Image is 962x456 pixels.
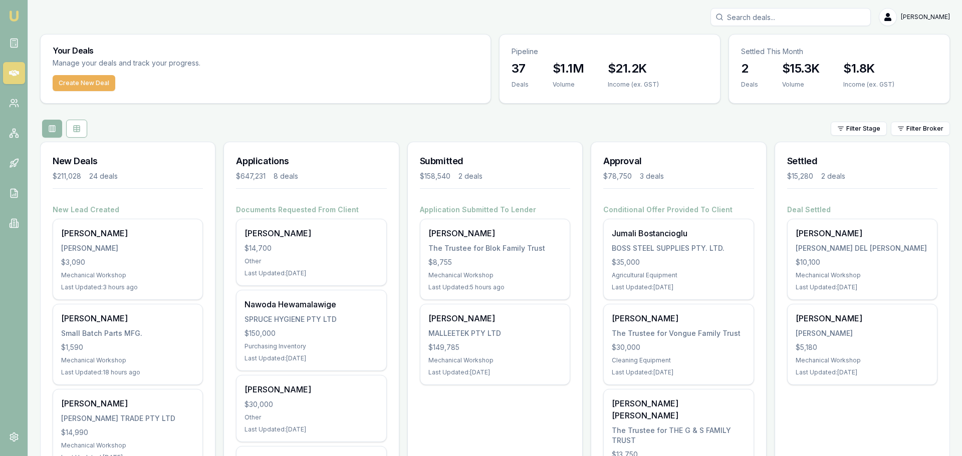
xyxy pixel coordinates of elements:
div: [PERSON_NAME] [428,312,562,324]
div: Deals [741,81,758,89]
div: $30,000 [612,342,745,352]
div: Mechanical Workshop [796,271,929,279]
div: [PERSON_NAME] [428,227,562,239]
div: [PERSON_NAME] [796,328,929,338]
div: $5,180 [796,342,929,352]
div: Mechanical Workshop [428,271,562,279]
h4: Application Submitted To Lender [420,205,570,215]
div: $8,755 [428,257,562,267]
div: Last Updated: [DATE] [245,354,378,362]
div: 3 deals [640,171,664,181]
h3: $1.8K [843,61,894,77]
div: Last Updated: [DATE] [612,283,745,291]
div: [PERSON_NAME] [245,383,378,395]
div: [PERSON_NAME] [796,227,929,239]
p: Manage your deals and track your progress. [53,58,309,69]
div: $211,028 [53,171,81,181]
p: Settled This Month [741,47,937,57]
div: [PERSON_NAME] [796,312,929,324]
div: $15,280 [787,171,813,181]
div: Mechanical Workshop [61,356,194,364]
div: Jumali Bostancioglu [612,227,745,239]
div: $30,000 [245,399,378,409]
div: The Trustee for THE G & S FAMILY TRUST [612,425,745,445]
div: Last Updated: [DATE] [796,368,929,376]
h3: Settled [787,154,937,168]
h3: Your Deals [53,47,478,55]
div: Income (ex. GST) [843,81,894,89]
div: Volume [553,81,584,89]
div: Last Updated: [DATE] [245,269,378,277]
div: [PERSON_NAME] [61,227,194,239]
div: Mechanical Workshop [796,356,929,364]
div: Income (ex. GST) [608,81,659,89]
span: [PERSON_NAME] [901,13,950,21]
div: $35,000 [612,257,745,267]
div: $158,540 [420,171,450,181]
div: Last Updated: [DATE] [428,368,562,376]
h3: 2 [741,61,758,77]
div: Cleaning Equipment [612,356,745,364]
div: Last Updated: [DATE] [612,368,745,376]
div: Last Updated: [DATE] [245,425,378,433]
div: 2 deals [458,171,483,181]
button: Filter Broker [891,122,950,136]
div: 2 deals [821,171,845,181]
div: Mechanical Workshop [61,271,194,279]
div: [PERSON_NAME] [PERSON_NAME] [612,397,745,421]
h4: Conditional Offer Provided To Client [603,205,754,215]
div: The Trustee for Vongue Family Trust [612,328,745,338]
p: Pipeline [512,47,708,57]
h4: New Lead Created [53,205,203,215]
h3: $21.2K [608,61,659,77]
div: Last Updated: 5 hours ago [428,283,562,291]
div: [PERSON_NAME] TRADE PTY LTD [61,413,194,423]
div: [PERSON_NAME] DEL [PERSON_NAME] [796,243,929,253]
div: MALLEETEK PTY LTD [428,328,562,338]
div: Other [245,413,378,421]
h3: Applications [236,154,386,168]
div: $3,090 [61,257,194,267]
div: $150,000 [245,328,378,338]
div: 24 deals [89,171,118,181]
h3: $15.3K [782,61,819,77]
div: Mechanical Workshop [61,441,194,449]
div: [PERSON_NAME] [612,312,745,324]
div: BOSS STEEL SUPPLIES PTY. LTD. [612,243,745,253]
div: Nawoda Hewamalawige [245,298,378,310]
div: Last Updated: 3 hours ago [61,283,194,291]
div: Small Batch Parts MFG. [61,328,194,338]
div: $14,990 [61,427,194,437]
div: 8 deals [274,171,298,181]
button: Filter Stage [831,122,887,136]
div: Purchasing Inventory [245,342,378,350]
h4: Deal Settled [787,205,937,215]
div: Volume [782,81,819,89]
div: [PERSON_NAME] [61,397,194,409]
div: The Trustee for Blok Family Trust [428,243,562,253]
div: [PERSON_NAME] [61,243,194,253]
h4: Documents Requested From Client [236,205,386,215]
div: Agricultural Equipment [612,271,745,279]
h3: Submitted [420,154,570,168]
input: Search deals [710,8,871,26]
div: [PERSON_NAME] [61,312,194,324]
h3: 37 [512,61,529,77]
div: SPRUCE HYGIENE PTY LTD [245,314,378,324]
div: $14,700 [245,243,378,253]
h3: $1.1M [553,61,584,77]
span: Filter Broker [906,125,943,133]
div: Last Updated: [DATE] [796,283,929,291]
div: $149,785 [428,342,562,352]
h3: Approval [603,154,754,168]
h3: New Deals [53,154,203,168]
div: $647,231 [236,171,266,181]
div: Last Updated: 18 hours ago [61,368,194,376]
div: $78,750 [603,171,632,181]
div: [PERSON_NAME] [245,227,378,239]
button: Create New Deal [53,75,115,91]
span: Filter Stage [846,125,880,133]
div: Other [245,257,378,265]
img: emu-icon-u.png [8,10,20,22]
